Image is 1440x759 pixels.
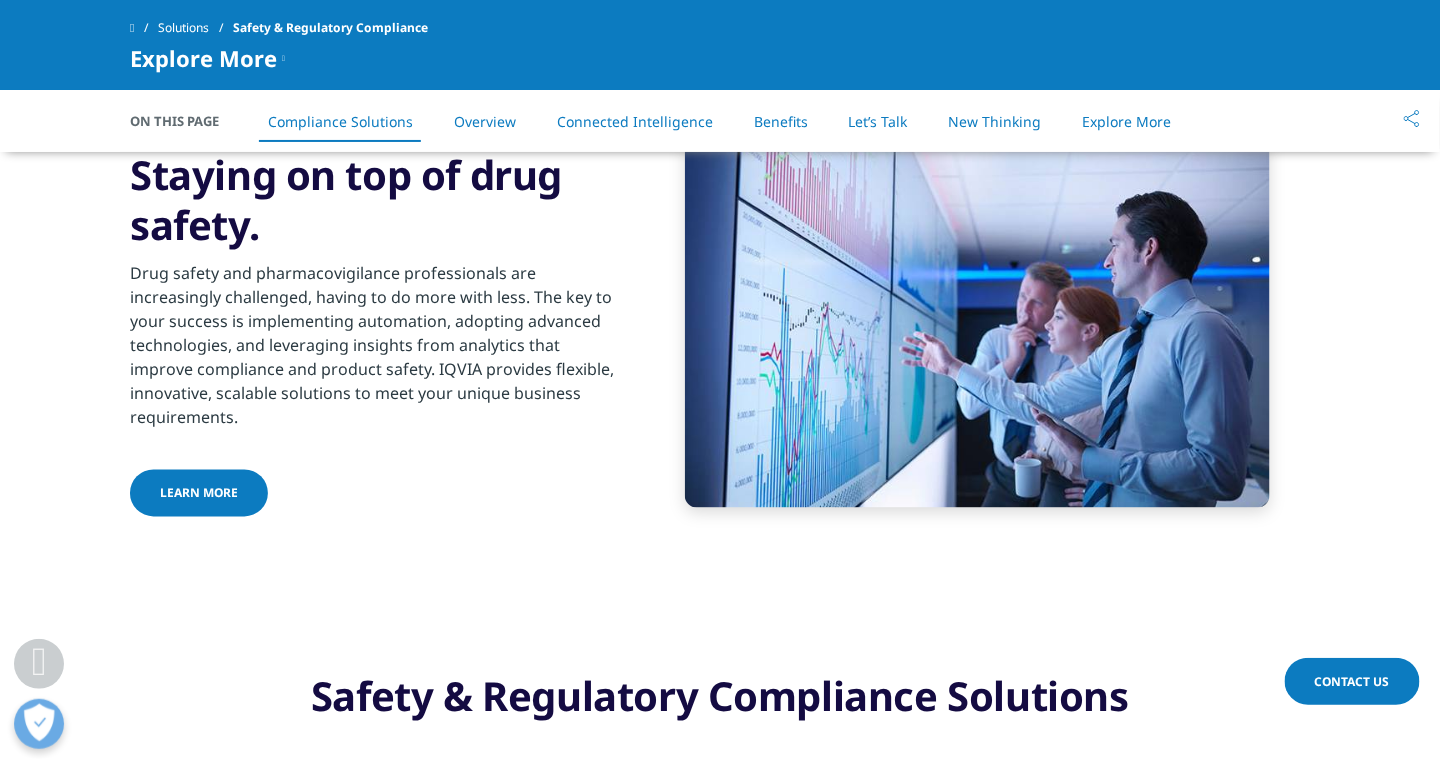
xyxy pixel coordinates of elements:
[130,671,1310,721] center: Safety & Regulatory Compliance Solutions
[949,112,1042,131] a: New Thinking
[233,10,428,46] span: Safety & Regulatory Compliance
[685,134,1270,508] img: Reviewing data on screens
[130,46,277,70] span: Explore More
[130,150,615,250] h3: Staying on top of drug safety.
[130,250,615,430] div: Drug safety and pharmacovigilance professionals are increasingly challenged, having to do more wi...
[268,112,413,131] a: Compliance Solutions
[557,112,713,131] a: Connected Intelligence
[130,470,268,517] a: Learn more
[754,112,808,131] a: Benefits
[454,112,516,131] a: Overview
[160,485,238,502] span: Learn more
[1285,658,1420,705] a: Contact Us
[158,10,233,46] a: Solutions
[130,111,240,131] span: On This Page
[1315,673,1390,690] span: Contact Us
[14,699,64,749] button: Open Preferences
[849,112,908,131] a: Let’s Talk
[1082,112,1171,131] a: Explore More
